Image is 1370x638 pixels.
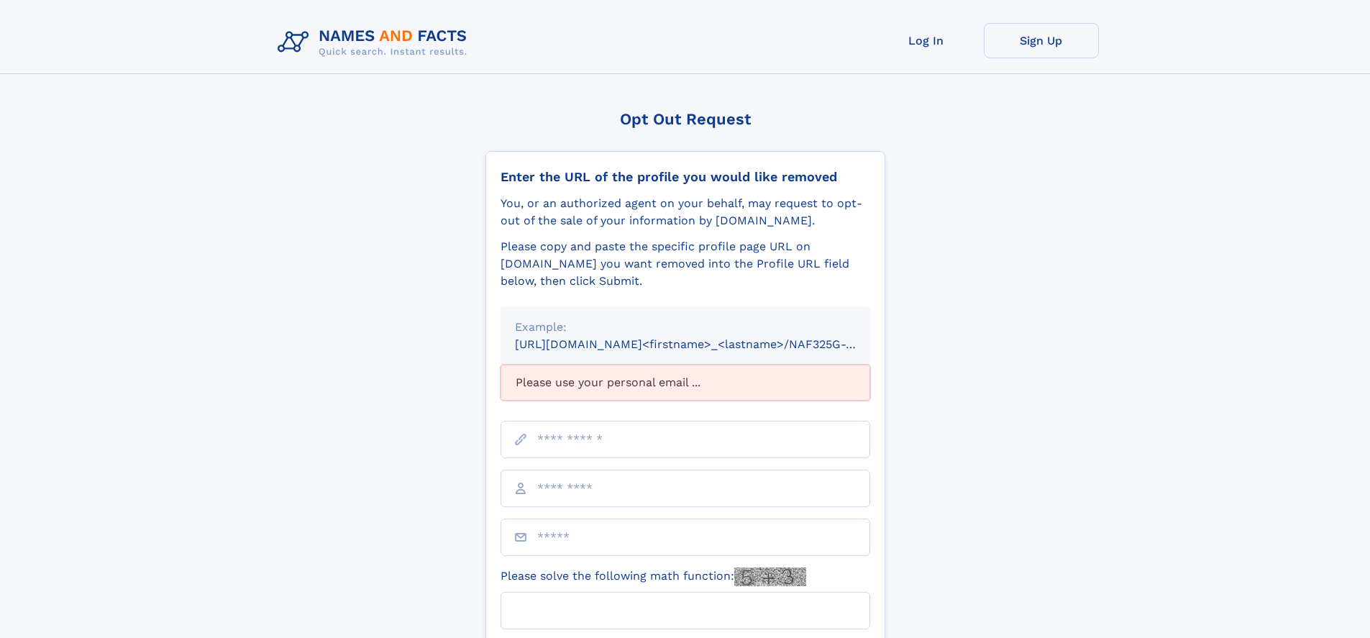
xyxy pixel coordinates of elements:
label: Please solve the following math function: [501,568,806,586]
a: Sign Up [984,23,1099,58]
div: Please use your personal email ... [501,365,870,401]
a: Log In [869,23,984,58]
small: [URL][DOMAIN_NAME]<firstname>_<lastname>/NAF325G-xxxxxxxx [515,337,898,351]
div: You, or an authorized agent on your behalf, may request to opt-out of the sale of your informatio... [501,195,870,229]
div: Enter the URL of the profile you would like removed [501,169,870,185]
div: Please copy and paste the specific profile page URL on [DOMAIN_NAME] you want removed into the Pr... [501,238,870,290]
div: Opt Out Request [485,110,885,128]
img: Logo Names and Facts [272,23,479,62]
div: Example: [515,319,856,336]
